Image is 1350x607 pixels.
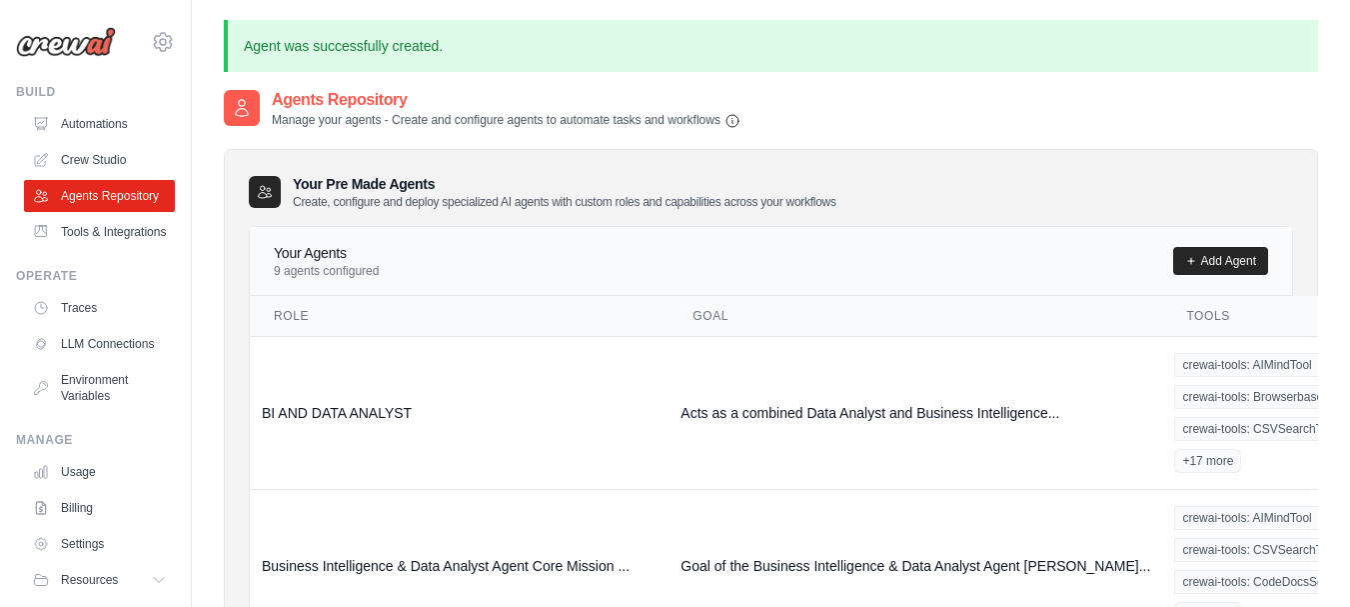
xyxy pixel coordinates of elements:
[1174,353,1319,377] span: crewai-tools: AIMindTool
[1174,449,1241,473] span: +17 more
[16,84,175,100] div: Build
[24,564,175,596] button: Resources
[24,364,175,412] a: Environment Variables
[1173,247,1268,275] a: Add Agent
[24,216,175,248] a: Tools & Integrations
[24,180,175,212] a: Agents Repository
[274,263,379,279] p: 9 agents configured
[24,492,175,524] a: Billing
[1174,538,1345,562] span: crewai-tools: CSVSearchTool
[16,268,175,284] div: Operate
[1174,506,1319,530] span: crewai-tools: AIMindTool
[24,292,175,324] a: Traces
[669,296,1162,337] th: Goal
[24,528,175,560] a: Settings
[293,194,836,210] p: Create, configure and deploy specialized AI agents with custom roles and capabilities across your...
[16,27,116,57] img: Logo
[272,88,740,112] h2: Agents Repository
[293,174,836,210] h3: Your Pre Made Agents
[250,336,669,489] td: BI AND DATA ANALYST
[24,456,175,488] a: Usage
[24,328,175,360] a: LLM Connections
[274,243,379,263] h4: Your Agents
[61,572,118,588] span: Resources
[224,20,1318,72] p: Agent was successfully created.
[24,108,175,140] a: Automations
[24,144,175,176] a: Crew Studio
[16,432,175,448] div: Manage
[272,112,740,129] p: Manage your agents - Create and configure agents to automate tasks and workflows
[1174,417,1345,441] span: crewai-tools: CSVSearchTool
[669,336,1162,489] td: Acts as a combined Data Analyst and Business Intelligence...
[250,296,669,337] th: Role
